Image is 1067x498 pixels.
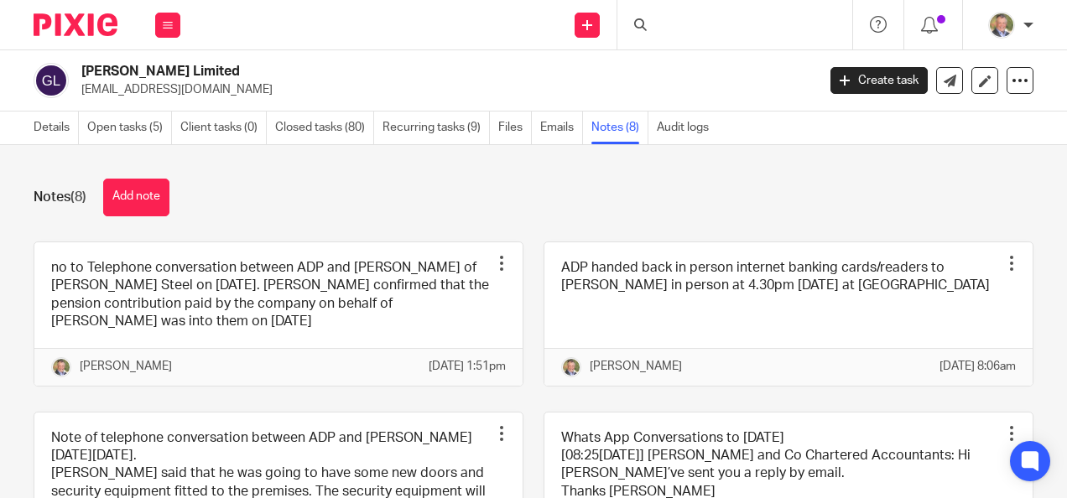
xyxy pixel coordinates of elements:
img: High%20Res%20Andrew%20Price%20Accountants_Poppy%20Jakes%20photography-1109.jpg [988,12,1015,39]
a: Files [498,112,532,144]
p: [EMAIL_ADDRESS][DOMAIN_NAME] [81,81,805,98]
button: Add note [103,179,169,216]
img: svg%3E [34,63,69,98]
span: (8) [70,190,86,204]
a: Open tasks (5) [87,112,172,144]
p: [DATE] 8:06am [939,358,1016,375]
a: Create task [830,67,928,94]
a: Client tasks (0) [180,112,267,144]
img: Pixie [34,13,117,36]
a: Notes (8) [591,112,648,144]
a: Audit logs [657,112,717,144]
a: Details [34,112,79,144]
h2: [PERSON_NAME] Limited [81,63,660,80]
img: High%20Res%20Andrew%20Price%20Accountants_Poppy%20Jakes%20photography-1109.jpg [561,357,581,377]
img: High%20Res%20Andrew%20Price%20Accountants_Poppy%20Jakes%20photography-1109.jpg [51,357,71,377]
a: Recurring tasks (9) [383,112,490,144]
p: [DATE] 1:51pm [429,358,506,375]
p: [PERSON_NAME] [590,358,682,375]
a: Closed tasks (80) [275,112,374,144]
p: [PERSON_NAME] [80,358,172,375]
a: Emails [540,112,583,144]
h1: Notes [34,189,86,206]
